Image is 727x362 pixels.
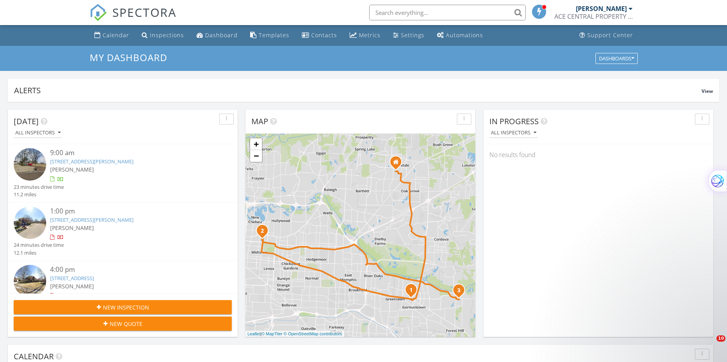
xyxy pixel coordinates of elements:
[50,265,214,275] div: 4:00 pm
[457,288,460,293] i: 3
[14,265,46,297] img: streetview
[247,331,260,336] a: Leaflet
[193,28,241,43] a: Dashboard
[14,300,232,314] button: New Inspection
[14,183,64,191] div: 23 minutes drive time
[489,128,538,138] button: All Inspectors
[245,331,344,337] div: |
[259,31,289,39] div: Templates
[434,28,486,43] a: Automations (Basic)
[14,148,232,198] a: 9:00 am [STREET_ADDRESS][PERSON_NAME] [PERSON_NAME] 23 minutes drive time 11.2 miles
[411,290,416,294] div: 7475 Willey Rd, Germantown, TN 38138
[410,288,413,293] i: 1
[14,85,702,96] div: Alerts
[103,31,129,39] div: Calendar
[299,28,340,43] a: Contacts
[459,290,464,295] div: 9245 Forest Estates Cove, Germantown, TN 38139
[284,331,342,336] a: © OpenStreetMap contributors
[250,138,262,150] a: Zoom in
[14,128,62,138] button: All Inspectors
[14,206,232,257] a: 1:00 pm [STREET_ADDRESS][PERSON_NAME] [PERSON_NAME] 24 minutes drive time 12.1 miles
[90,51,167,64] span: My Dashboard
[390,28,428,43] a: Settings
[14,265,232,315] a: 4:00 pm [STREET_ADDRESS] [PERSON_NAME] 30 minutes drive time 16.6 miles
[446,31,483,39] div: Automations
[262,230,267,235] div: 1818 Tutwiler Ave, Memphis, TN 38107
[14,148,46,181] img: streetview
[139,28,187,43] a: Inspections
[702,88,713,94] span: View
[110,320,143,328] span: New Quote
[262,331,283,336] a: © MapTiler
[205,31,238,39] div: Dashboard
[483,144,713,165] div: No results found
[311,31,337,39] div: Contacts
[14,241,64,249] div: 24 minutes drive time
[14,206,46,239] img: streetview
[599,56,634,61] div: Dashboards
[50,224,94,232] span: [PERSON_NAME]
[14,191,64,198] div: 11.2 miles
[50,166,94,173] span: [PERSON_NAME]
[50,282,94,290] span: [PERSON_NAME]
[112,4,177,20] span: SPECTORA
[359,31,381,39] div: Metrics
[489,116,539,127] span: In Progress
[90,4,107,21] img: The Best Home Inspection Software - Spectora
[14,317,232,331] button: New Quote
[14,249,64,257] div: 12.1 miles
[250,150,262,162] a: Zoom out
[247,28,292,43] a: Templates
[587,31,633,39] div: Support Center
[90,11,177,27] a: SPECTORA
[700,335,719,354] iframe: Intercom live chat
[261,228,264,234] i: 2
[595,53,638,64] button: Dashboards
[716,335,725,342] span: 10
[50,216,133,223] a: [STREET_ADDRESS][PERSON_NAME]
[554,13,633,20] div: ACE CENTRAL PROPERTY INSPECTION LLC
[491,130,536,136] div: All Inspectors
[401,31,424,39] div: Settings
[14,351,54,362] span: Calendar
[251,116,268,127] span: Map
[50,275,94,282] a: [STREET_ADDRESS]
[576,28,636,43] a: Support Center
[50,158,133,165] a: [STREET_ADDRESS][PERSON_NAME]
[91,28,132,43] a: Calendar
[150,31,184,39] div: Inspections
[369,5,526,20] input: Search everything...
[346,28,384,43] a: Metrics
[396,162,400,167] div: 6925 Quailfield Ln, Bartlett TN 38135
[50,206,214,216] div: 1:00 pm
[50,148,214,158] div: 9:00 am
[14,116,39,127] span: [DATE]
[103,303,149,311] span: New Inspection
[576,5,627,13] div: [PERSON_NAME]
[15,130,61,136] div: All Inspectors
